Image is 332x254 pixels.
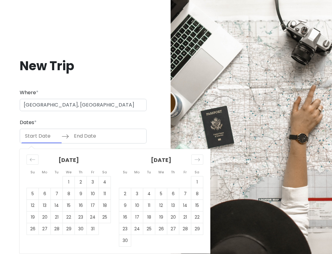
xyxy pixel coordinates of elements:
small: Sa [102,170,107,175]
td: Choose Wednesday, October 8, 2025 as your check-in date. It’s available. [63,188,75,200]
small: Th [79,170,83,175]
div: Move forward to switch to the next month. [191,155,203,165]
td: Choose Monday, October 6, 2025 as your check-in date. It’s available. [39,188,51,200]
label: Where [20,89,38,97]
td: Choose Monday, October 27, 2025 as your check-in date. It’s available. [39,223,51,235]
td: Choose Saturday, October 25, 2025 as your check-in date. It’s available. [99,212,111,223]
td: Choose Thursday, November 27, 2025 as your check-in date. It’s available. [167,223,179,235]
small: Fr [184,170,187,175]
small: Mo [134,170,140,175]
td: Choose Tuesday, October 7, 2025 as your check-in date. It’s available. [51,188,63,200]
td: Choose Sunday, October 19, 2025 as your check-in date. It’s available. [27,212,39,223]
td: Choose Tuesday, November 25, 2025 as your check-in date. It’s available. [143,223,155,235]
td: Choose Friday, November 7, 2025 as your check-in date. It’s available. [179,188,191,200]
td: Choose Thursday, October 2, 2025 as your check-in date. It’s available. [75,176,87,188]
td: Choose Thursday, November 20, 2025 as your check-in date. It’s available. [167,212,179,223]
small: Tu [147,170,151,175]
td: Choose Saturday, October 11, 2025 as your check-in date. It’s available. [99,188,111,200]
small: We [66,170,71,175]
td: Choose Sunday, October 12, 2025 as your check-in date. It’s available. [27,200,39,212]
small: Mo [42,170,47,175]
div: Calendar [20,149,210,254]
td: Choose Thursday, October 16, 2025 as your check-in date. It’s available. [75,200,87,212]
input: End Date [71,129,111,143]
td: Choose Tuesday, October 28, 2025 as your check-in date. It’s available. [51,223,63,235]
td: Choose Friday, November 28, 2025 as your check-in date. It’s available. [179,223,191,235]
td: Choose Wednesday, October 1, 2025 as your check-in date. It’s available. [63,176,75,188]
td: Choose Friday, November 14, 2025 as your check-in date. It’s available. [179,200,191,212]
td: Choose Sunday, November 2, 2025 as your check-in date. It’s available. [119,188,131,200]
td: Choose Wednesday, October 15, 2025 as your check-in date. It’s available. [63,200,75,212]
td: Choose Tuesday, November 18, 2025 as your check-in date. It’s available. [143,212,155,223]
small: We [158,170,164,175]
div: Move backward to switch to the previous month. [26,155,38,165]
td: Choose Wednesday, October 22, 2025 as your check-in date. It’s available. [63,212,75,223]
td: Choose Wednesday, November 5, 2025 as your check-in date. It’s available. [155,188,167,200]
td: Choose Sunday, November 9, 2025 as your check-in date. It’s available. [119,200,131,212]
strong: [DATE] [151,156,171,164]
td: Choose Friday, October 10, 2025 as your check-in date. It’s available. [87,188,99,200]
input: City (e.g., New York) [20,99,147,111]
small: Sa [195,170,199,175]
td: Choose Monday, November 24, 2025 as your check-in date. It’s available. [131,223,143,235]
td: Choose Thursday, October 30, 2025 as your check-in date. It’s available. [75,223,87,235]
small: Tu [55,170,59,175]
td: Choose Monday, November 10, 2025 as your check-in date. It’s available. [131,200,143,212]
small: Su [30,170,35,175]
input: Start Date [22,129,62,143]
strong: [DATE] [59,156,79,164]
td: Choose Monday, November 3, 2025 as your check-in date. It’s available. [131,188,143,200]
td: Choose Sunday, November 16, 2025 as your check-in date. It’s available. [119,212,131,223]
td: Choose Saturday, October 18, 2025 as your check-in date. It’s available. [99,200,111,212]
td: Choose Saturday, November 1, 2025 as your check-in date. It’s available. [191,176,203,188]
td: Choose Monday, October 13, 2025 as your check-in date. It’s available. [39,200,51,212]
td: Choose Tuesday, November 4, 2025 as your check-in date. It’s available. [143,188,155,200]
td: Choose Sunday, October 26, 2025 as your check-in date. It’s available. [27,223,39,235]
td: Choose Friday, October 3, 2025 as your check-in date. It’s available. [87,176,99,188]
td: Choose Wednesday, November 12, 2025 as your check-in date. It’s available. [155,200,167,212]
td: Choose Friday, October 17, 2025 as your check-in date. It’s available. [87,200,99,212]
td: Choose Tuesday, October 21, 2025 as your check-in date. It’s available. [51,212,63,223]
td: Choose Wednesday, November 19, 2025 as your check-in date. It’s available. [155,212,167,223]
h1: New Trip [20,58,147,74]
td: Choose Friday, October 31, 2025 as your check-in date. It’s available. [87,223,99,235]
td: Choose Saturday, November 29, 2025 as your check-in date. It’s available. [191,223,203,235]
td: Choose Friday, November 21, 2025 as your check-in date. It’s available. [179,212,191,223]
td: Choose Thursday, November 6, 2025 as your check-in date. It’s available. [167,188,179,200]
td: Choose Monday, November 17, 2025 as your check-in date. It’s available. [131,212,143,223]
td: Choose Tuesday, November 11, 2025 as your check-in date. It’s available. [143,200,155,212]
td: Choose Sunday, November 23, 2025 as your check-in date. It’s available. [119,223,131,235]
small: Fr [91,170,94,175]
td: Choose Monday, October 20, 2025 as your check-in date. It’s available. [39,212,51,223]
td: Choose Saturday, November 22, 2025 as your check-in date. It’s available. [191,212,203,223]
td: Choose Wednesday, November 26, 2025 as your check-in date. It’s available. [155,223,167,235]
td: Choose Thursday, October 23, 2025 as your check-in date. It’s available. [75,212,87,223]
td: Choose Tuesday, October 14, 2025 as your check-in date. It’s available. [51,200,63,212]
td: Choose Saturday, October 4, 2025 as your check-in date. It’s available. [99,176,111,188]
small: Su [123,170,127,175]
td: Choose Sunday, October 5, 2025 as your check-in date. It’s available. [27,188,39,200]
td: Choose Friday, October 24, 2025 as your check-in date. It’s available. [87,212,99,223]
td: Choose Saturday, November 8, 2025 as your check-in date. It’s available. [191,188,203,200]
label: Dates [20,119,37,127]
small: Th [171,170,175,175]
td: Choose Wednesday, October 29, 2025 as your check-in date. It’s available. [63,223,75,235]
td: Choose Thursday, October 9, 2025 as your check-in date. It’s available. [75,188,87,200]
td: Choose Sunday, November 30, 2025 as your check-in date. It’s available. [119,235,131,247]
td: Choose Thursday, November 13, 2025 as your check-in date. It’s available. [167,200,179,212]
td: Choose Saturday, November 15, 2025 as your check-in date. It’s available. [191,200,203,212]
